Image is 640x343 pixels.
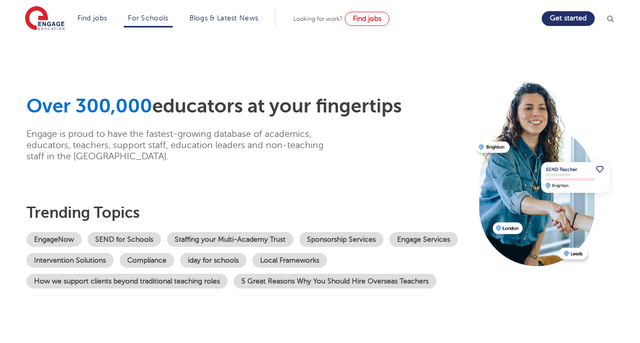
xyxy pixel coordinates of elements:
a: Get started [542,11,595,26]
a: Blogs & Latest News [189,14,259,22]
a: iday for schools [180,253,246,268]
img: Engage Education [25,6,65,32]
a: Find jobs [77,14,107,22]
a: 5 Great Reasons Why You Should Hire Overseas Teachers [234,274,436,289]
a: Sponsorship Services [299,232,383,247]
a: For Schools [128,14,168,22]
a: SEND for Schools [88,232,161,247]
a: Local Frameworks [253,253,327,268]
a: EngageNow [26,232,81,247]
span: Looking for work? [293,15,343,22]
a: How we support clients beyond traditional teaching roles [26,274,228,289]
h3: Trending topics [26,204,468,222]
p: Engage is proud to have the fastest-growing database of academics, educators, teachers, support s... [26,128,340,162]
a: Engage Services [389,232,458,247]
a: Intervention Solutions [26,253,114,268]
span: Over 300,000 [26,95,152,117]
h1: educators at your fingertips [26,95,468,118]
a: Find jobs [345,12,389,26]
a: Staffing your Multi-Academy Trust [167,232,293,247]
span: Find jobs [353,15,381,22]
a: Compliance [120,253,174,268]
